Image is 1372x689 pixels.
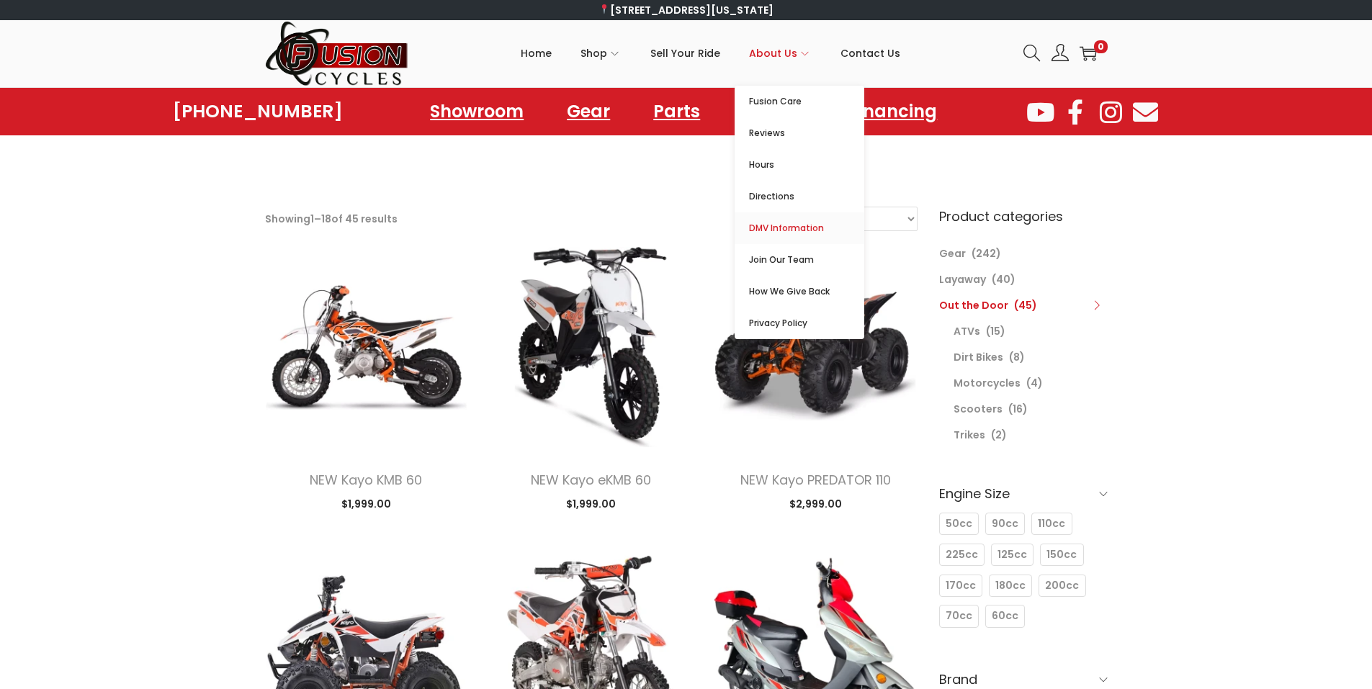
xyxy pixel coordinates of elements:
span: 90cc [992,516,1018,531]
span: 2,999.00 [789,497,842,511]
a: Dirt Bikes [954,350,1003,364]
span: 1 [310,212,314,226]
span: 150cc [1046,547,1077,562]
span: 200cc [1045,578,1079,593]
span: (45) [1014,298,1037,312]
span: 18 [321,212,331,226]
span: (242) [972,246,1001,261]
span: Home [521,35,552,71]
span: $ [789,497,796,511]
a: Sell Your Ride [650,21,720,86]
span: 180cc [995,578,1026,593]
a: Service [729,95,820,128]
span: $ [566,497,573,511]
span: (8) [1009,350,1025,364]
a: Gear [939,246,966,261]
a: Directions [735,181,864,212]
span: (15) [986,324,1005,338]
img: 📍 [599,4,609,14]
span: 125cc [997,547,1027,562]
span: $ [341,497,348,511]
a: Parts [639,95,714,128]
a: Showroom [416,95,538,128]
span: Shop [580,35,607,71]
span: About Us [749,35,797,71]
a: NEW Kayo PREDATOR 110 [740,471,891,489]
a: About Us [749,21,812,86]
span: Sell Your Ride [650,35,720,71]
a: [STREET_ADDRESS][US_STATE] [598,3,774,17]
span: DMV Information [749,220,864,237]
span: (2) [991,428,1007,442]
a: Reviews [735,117,864,149]
span: Hours [749,156,864,174]
span: Reviews [749,125,864,142]
a: Hours [735,149,864,181]
span: 60cc [992,608,1018,623]
h6: Product categories [939,207,1108,226]
a: Join Our Team [735,244,864,276]
span: How We Give Back [749,283,864,300]
img: Woostify retina logo [265,20,409,87]
span: (40) [992,272,1015,287]
a: NEW Kayo KMB 60 [310,471,422,489]
span: 1,999.00 [341,497,391,511]
a: Financing [835,95,951,128]
a: 0 [1080,45,1097,62]
a: Layaway [939,272,986,287]
span: 170cc [946,578,976,593]
nav: Primary navigation [409,21,1013,86]
a: Scooters [954,402,1003,416]
span: Directions [749,188,864,205]
span: 1,999.00 [566,497,616,511]
span: 225cc [946,547,978,562]
span: Contact Us [840,35,900,71]
a: Shop [580,21,622,86]
p: Showing – of 45 results [265,209,398,229]
a: ATVs [954,324,980,338]
a: Home [521,21,552,86]
a: How We Give Back [735,276,864,307]
nav: Menu [416,95,951,128]
a: DMV Information [735,212,864,244]
span: (4) [1026,376,1043,390]
a: NEW Kayo eKMB 60 [531,471,651,489]
a: Trikes [954,428,985,442]
h6: Engine Size [939,477,1108,510]
a: [PHONE_NUMBER] [173,102,343,122]
span: (16) [1008,402,1028,416]
span: Privacy Policy [749,315,864,332]
span: 110cc [1038,516,1065,531]
a: Privacy Policy [735,307,864,339]
a: Gear [552,95,624,128]
span: 50cc [946,516,972,531]
span: Fusion Care [749,93,864,110]
a: Fusion Care [735,86,864,117]
span: 70cc [946,608,972,623]
a: Out the Door [939,298,1008,312]
a: Contact Us [840,21,900,86]
span: Join Our Team [749,251,864,269]
a: Motorcycles [954,376,1021,390]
